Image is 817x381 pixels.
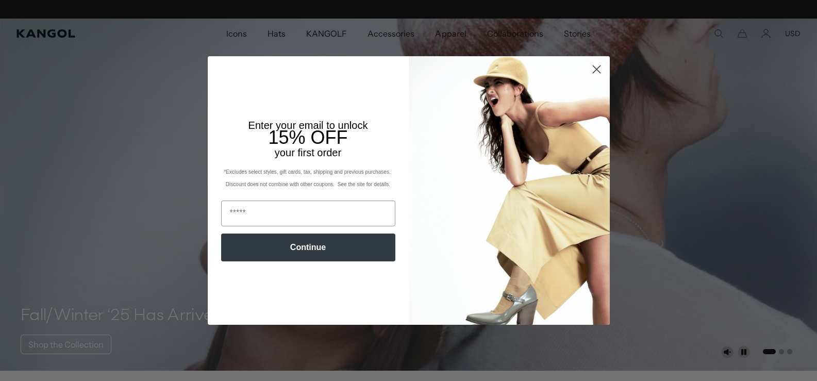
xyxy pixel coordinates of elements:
span: Enter your email to unlock [248,120,368,131]
button: Continue [221,234,395,261]
img: 93be19ad-e773-4382-80b9-c9d740c9197f.jpeg [409,56,610,324]
input: Email [221,201,395,226]
span: 15% OFF [268,127,347,148]
span: *Excludes select styles, gift cards, tax, shipping and previous purchases. Discount does not comb... [224,169,392,187]
span: your first order [275,147,341,158]
button: Close dialog [588,60,606,78]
